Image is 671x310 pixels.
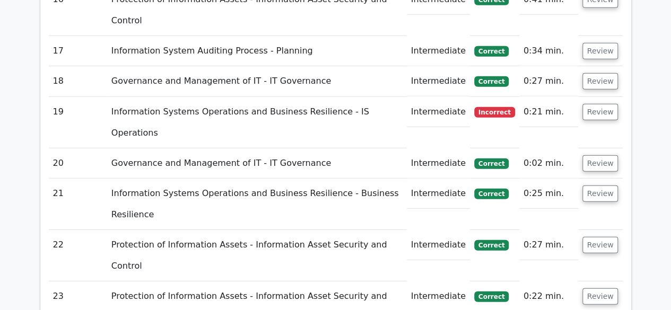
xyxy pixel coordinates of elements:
td: Intermediate [407,36,470,66]
span: Correct [474,46,509,57]
td: Intermediate [407,66,470,96]
td: 0:21 min. [519,97,578,127]
span: Correct [474,291,509,302]
button: Review [582,73,618,90]
td: Governance and Management of IT - IT Governance [107,66,407,96]
td: 0:27 min. [519,230,578,260]
td: 22 [49,230,107,281]
td: Intermediate [407,230,470,260]
td: Intermediate [407,179,470,209]
span: Correct [474,240,509,251]
td: 21 [49,179,107,230]
td: 0:25 min. [519,179,578,209]
button: Review [582,104,618,120]
button: Review [582,237,618,253]
td: Intermediate [407,148,470,179]
span: Correct [474,189,509,199]
td: Information Systems Operations and Business Resilience - IS Operations [107,97,407,148]
span: Correct [474,158,509,169]
span: Correct [474,76,509,87]
td: Governance and Management of IT - IT Governance [107,148,407,179]
td: Intermediate [407,97,470,127]
td: Protection of Information Assets - Information Asset Security and Control [107,230,407,281]
td: 19 [49,97,107,148]
td: 0:02 min. [519,148,578,179]
button: Review [582,185,618,202]
button: Review [582,155,618,172]
td: 18 [49,66,107,96]
td: 17 [49,36,107,66]
td: Information System Auditing Process - Planning [107,36,407,66]
button: Review [582,43,618,59]
td: Information Systems Operations and Business Resilience - Business Resilience [107,179,407,230]
td: 0:34 min. [519,36,578,66]
td: 20 [49,148,107,179]
button: Review [582,288,618,305]
td: 0:27 min. [519,66,578,96]
span: Incorrect [474,107,515,118]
